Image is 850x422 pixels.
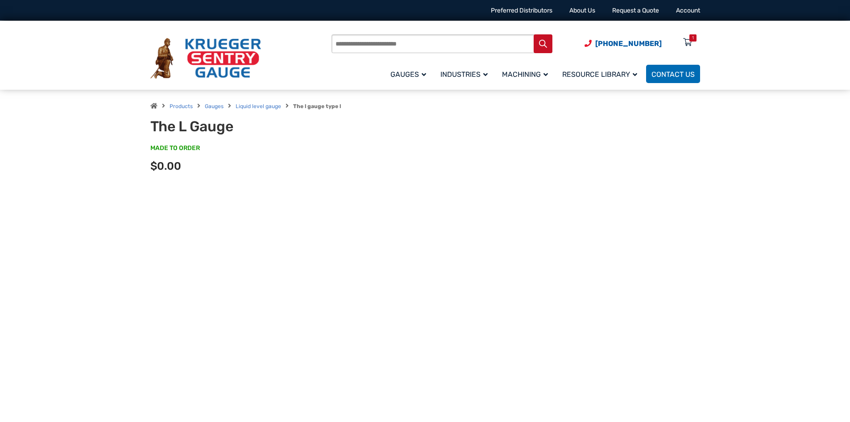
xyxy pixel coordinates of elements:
span: Industries [440,70,488,79]
h1: The L Gauge [150,118,370,135]
a: Account [676,7,700,14]
a: Machining [497,63,557,84]
a: Resource Library [557,63,646,84]
a: Phone Number (920) 434-8860 [585,38,662,49]
a: Liquid level gauge [236,103,281,109]
a: Products [170,103,193,109]
a: Contact Us [646,65,700,83]
span: Gauges [390,70,426,79]
span: [PHONE_NUMBER] [595,39,662,48]
a: Gauges [385,63,435,84]
span: Resource Library [562,70,637,79]
span: Contact Us [651,70,695,79]
span: $0.00 [150,160,181,172]
a: Gauges [205,103,224,109]
img: Krueger Sentry Gauge [150,38,261,79]
strong: The l gauge type l [293,103,341,109]
a: Request a Quote [612,7,659,14]
span: MADE TO ORDER [150,144,200,153]
span: Machining [502,70,548,79]
a: Preferred Distributors [491,7,552,14]
div: 1 [692,34,694,42]
a: About Us [569,7,595,14]
a: Industries [435,63,497,84]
